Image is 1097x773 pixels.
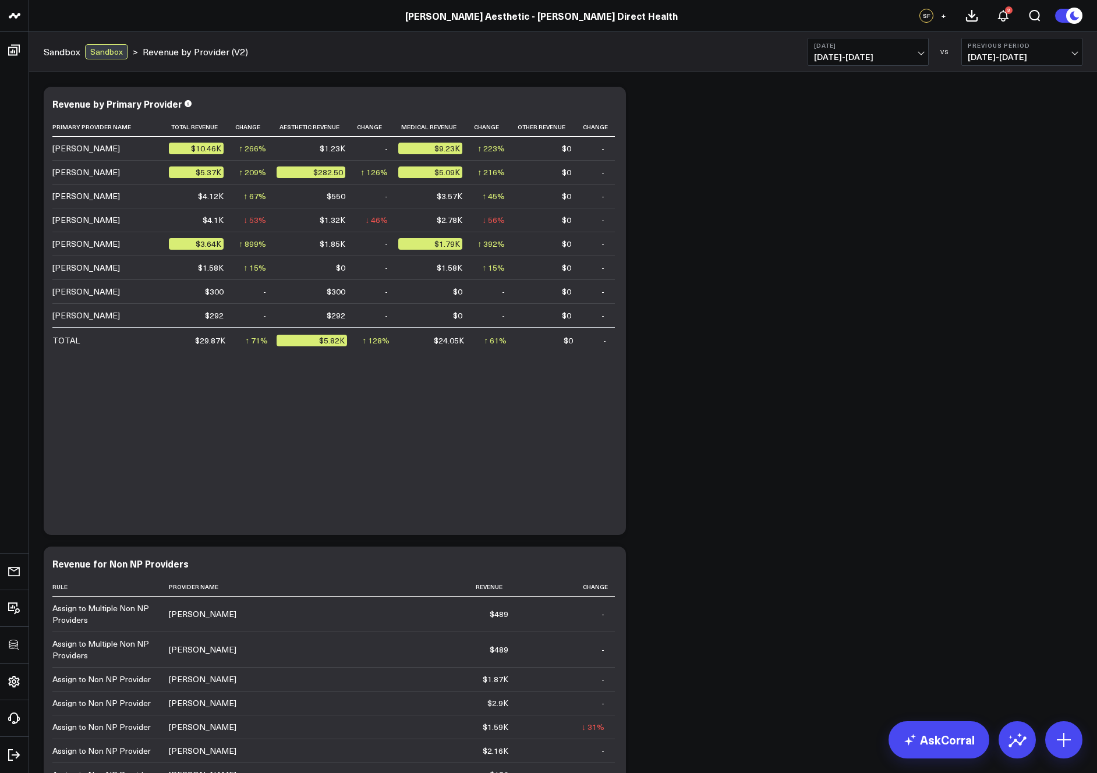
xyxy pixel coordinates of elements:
[243,190,266,202] div: ↑ 67%
[603,335,606,346] div: -
[437,214,462,226] div: $2.78K
[487,697,508,709] div: $2.9K
[243,262,266,274] div: ↑ 15%
[814,42,922,49] b: [DATE]
[385,310,388,321] div: -
[453,286,462,297] div: $0
[968,52,1076,62] span: [DATE] - [DATE]
[601,673,604,685] div: -
[52,190,120,202] div: [PERSON_NAME]
[277,118,356,137] th: Aesthetic Revenue
[405,9,678,22] a: [PERSON_NAME] Aesthetic - [PERSON_NAME] Direct Health
[263,286,266,297] div: -
[889,721,989,758] a: AskCorral
[482,190,505,202] div: ↑ 45%
[169,673,236,685] div: [PERSON_NAME]
[205,286,224,297] div: $300
[239,143,266,154] div: ↑ 266%
[562,190,571,202] div: $0
[239,166,266,178] div: ↑ 209%
[52,214,120,226] div: [PERSON_NAME]
[601,262,604,274] div: -
[919,9,933,23] div: SF
[562,310,571,321] div: $0
[203,214,224,226] div: $4.1K
[52,745,151,757] div: Assign to Non NP Provider
[327,190,345,202] div: $550
[169,118,234,137] th: Total Revenue
[356,118,398,137] th: Change
[601,644,604,655] div: -
[519,577,615,597] th: Change
[277,335,347,346] div: $5.82K
[336,262,345,274] div: $0
[52,143,120,154] div: [PERSON_NAME]
[477,238,505,250] div: ↑ 392%
[245,335,268,346] div: ↑ 71%
[169,697,236,709] div: [PERSON_NAME]
[52,602,158,626] div: Assign to Multiple Non NP Providers
[169,238,224,250] div: $3.64K
[398,143,462,154] div: $9.23K
[52,97,182,110] div: Revenue by Primary Provider
[143,45,248,58] a: Revenue by Provider (V2)
[169,608,236,620] div: [PERSON_NAME]
[52,638,158,661] div: Assign to Multiple Non NP Providers
[483,745,508,757] div: $2.16K
[239,238,266,250] div: ↑ 899%
[277,166,345,178] div: $282.50
[52,577,169,597] th: Rule
[490,644,508,655] div: $489
[52,286,120,297] div: [PERSON_NAME]
[234,118,277,137] th: Change
[453,310,462,321] div: $0
[385,286,388,297] div: -
[360,166,388,178] div: ↑ 126%
[398,118,472,137] th: Medical Revenue
[52,118,169,137] th: Primary Provider Name
[320,214,345,226] div: $1.32K
[169,721,236,733] div: [PERSON_NAME]
[502,310,505,321] div: -
[205,310,224,321] div: $292
[601,143,604,154] div: -
[398,166,462,178] div: $5.09K
[385,262,388,274] div: -
[483,673,508,685] div: $1.87K
[601,238,604,250] div: -
[562,262,571,274] div: $0
[169,143,224,154] div: $10.46K
[601,608,604,620] div: -
[198,262,224,274] div: $1.58K
[473,118,515,137] th: Change
[601,214,604,226] div: -
[169,745,236,757] div: [PERSON_NAME]
[327,286,345,297] div: $300
[169,166,224,178] div: $5.37K
[52,238,120,250] div: [PERSON_NAME]
[320,238,345,250] div: $1.85K
[52,721,151,733] div: Assign to Non NP Provider
[562,214,571,226] div: $0
[564,335,573,346] div: $0
[52,262,120,274] div: [PERSON_NAME]
[385,143,388,154] div: -
[482,262,505,274] div: ↑ 15%
[434,335,464,346] div: $24.05K
[814,52,922,62] span: [DATE] - [DATE]
[808,38,929,66] button: [DATE][DATE]-[DATE]
[562,143,571,154] div: $0
[562,286,571,297] div: $0
[263,310,266,321] div: -
[362,335,390,346] div: ↑ 128%
[582,721,604,733] div: ↓ 31%
[562,166,571,178] div: $0
[195,335,225,346] div: $29.87K
[482,214,505,226] div: ↓ 56%
[1005,6,1013,14] div: 3
[477,166,505,178] div: ↑ 216%
[936,9,950,23] button: +
[169,644,236,655] div: [PERSON_NAME]
[941,12,946,20] span: +
[320,143,345,154] div: $1.23K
